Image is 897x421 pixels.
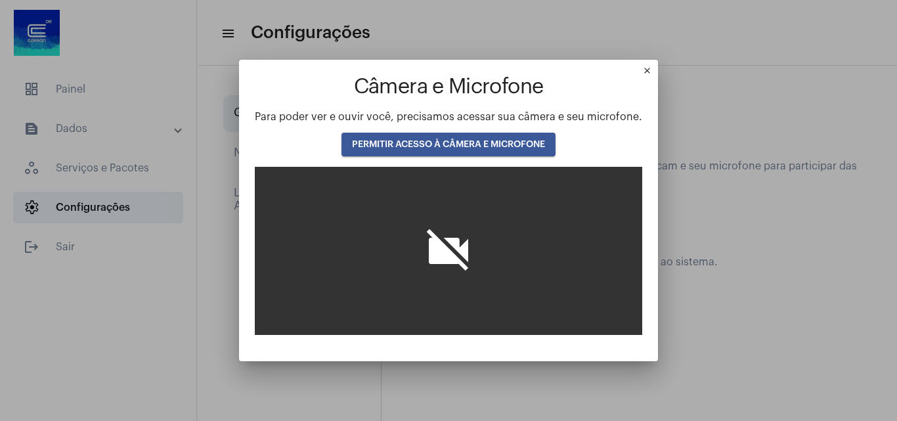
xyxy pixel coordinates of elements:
span: Para poder ver e ouvir você, precisamos acessar sua câmera e seu microfone. [255,112,642,122]
h1: Câmera e Microfone [255,76,642,99]
button: PERMITIR ACESSO À CÂMERA E MICROFONE [341,133,556,156]
i: videocam_off [422,225,475,277]
span: PERMITIR ACESSO À CÂMERA E MICROFONE [352,140,545,149]
mat-icon: close [642,66,658,81]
